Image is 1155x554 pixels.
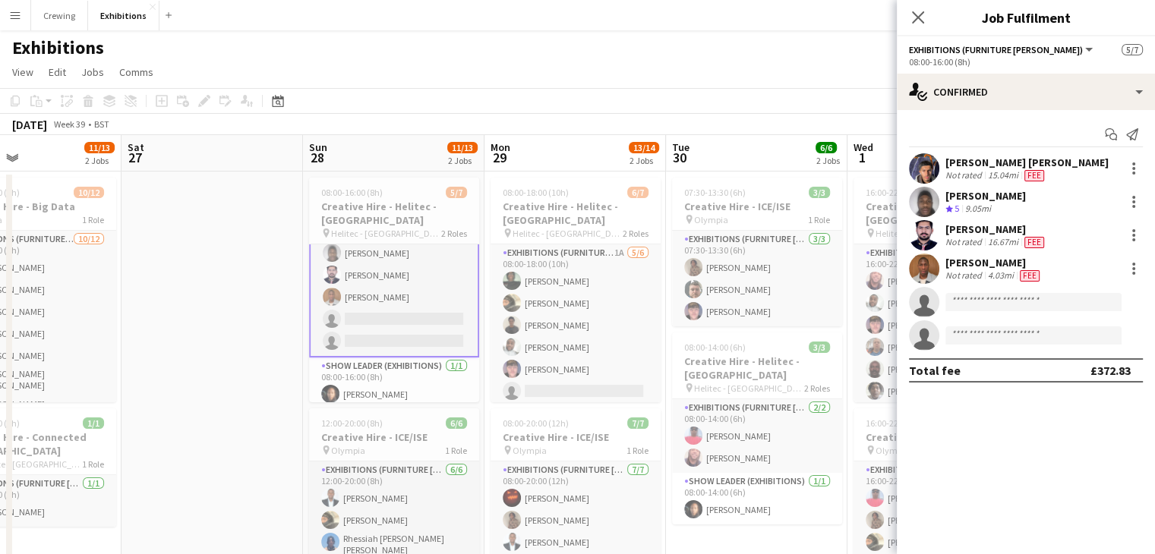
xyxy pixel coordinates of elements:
app-job-card: 16:00-22:00 (6h)8/9Creative Hire - Helitec - [GEOGRAPHIC_DATA] Helitec - [GEOGRAPHIC_DATA]2 Roles... [854,178,1024,402]
span: 11/13 [447,142,478,153]
span: 13/14 [629,142,659,153]
h3: Creative Hire - Helitec - [GEOGRAPHIC_DATA] [672,354,842,382]
h3: Job Fulfilment [897,8,1155,27]
span: 07:30-13:30 (6h) [684,187,746,198]
span: Sat [128,140,144,154]
span: 10/12 [74,187,104,198]
span: 16:00-22:00 (6h) [866,417,927,429]
span: 1 Role [82,214,104,225]
span: Helitec - [GEOGRAPHIC_DATA] [694,382,804,394]
h3: Creative Hire - ICE/ISE [491,430,661,444]
span: Tue [672,140,690,154]
div: 16.67mi [985,236,1021,248]
app-card-role: Show Leader (Exhibitions)1/108:00-14:00 (6h)[PERSON_NAME] [672,473,842,524]
span: Olympia [513,445,547,456]
span: 3/3 [809,187,830,198]
span: 08:00-14:00 (6h) [684,342,746,353]
div: Not rated [945,169,985,181]
span: 08:00-20:00 (12h) [503,417,569,429]
div: Crew has different fees then in role [1021,169,1047,181]
span: Sun [309,140,327,154]
span: 29 [488,149,510,166]
button: Exhibitions [88,1,159,30]
div: 2 Jobs [448,155,477,166]
span: 08:00-18:00 (10h) [503,187,569,198]
span: View [12,65,33,79]
span: Helitec - [GEOGRAPHIC_DATA] [876,228,986,239]
span: Fee [1020,270,1040,282]
h1: Exhibitions [12,36,104,59]
app-card-role: Exhibitions (Furniture [PERSON_NAME])2/208:00-14:00 (6h)[PERSON_NAME][PERSON_NAME] [672,399,842,473]
div: Confirmed [897,74,1155,110]
span: Wed [854,140,873,154]
app-job-card: 08:00-16:00 (8h)5/7Creative Hire - Helitec - [GEOGRAPHIC_DATA] Helitec - [GEOGRAPHIC_DATA]2 Roles... [309,178,479,402]
div: [DATE] [12,117,47,132]
span: 5/7 [1122,44,1143,55]
span: Helitec - [GEOGRAPHIC_DATA] [513,228,623,239]
span: 16:00-22:00 (6h) [866,187,927,198]
h3: Creative Hire - ICE/ISE [854,430,1024,444]
span: 28 [307,149,327,166]
h3: Creative Hire - ICE/ISE [672,200,842,213]
span: Olympia [331,445,365,456]
div: 2 Jobs [630,155,658,166]
div: £372.83 [1090,363,1131,378]
div: [PERSON_NAME] [945,256,1043,269]
div: [PERSON_NAME] [945,189,1026,203]
div: 08:00-14:00 (6h)3/3Creative Hire - Helitec - [GEOGRAPHIC_DATA] Helitec - [GEOGRAPHIC_DATA]2 Roles... [672,332,842,524]
span: 6/7 [627,187,649,198]
span: 5/7 [446,187,467,198]
div: 08:00-18:00 (10h)6/7Creative Hire - Helitec - [GEOGRAPHIC_DATA] Helitec - [GEOGRAPHIC_DATA]2 Role... [491,178,661,402]
h3: Creative Hire - ICE/ISE [309,430,479,444]
span: Comms [119,65,153,79]
div: 4.03mi [985,269,1017,282]
span: Fee [1024,237,1044,248]
div: 2 Jobs [85,155,114,166]
div: 15.04mi [985,169,1021,181]
span: Exhibitions (Furniture Porter) [909,44,1083,55]
span: 2 Roles [441,228,467,239]
span: 1 Role [82,458,104,470]
button: Crewing [31,1,88,30]
span: 6/6 [446,417,467,429]
span: 7/7 [627,417,649,429]
span: 27 [125,149,144,166]
span: 2 Roles [623,228,649,239]
span: 30 [670,149,690,166]
span: 11/13 [84,142,115,153]
span: 12:00-20:00 (8h) [321,417,383,429]
span: Olympia [876,445,910,456]
app-card-role: Exhibitions (Furniture [PERSON_NAME])3/307:30-13:30 (6h)[PERSON_NAME][PERSON_NAME][PERSON_NAME] [672,231,842,326]
app-card-role: Exhibitions (Furniture [PERSON_NAME])1A5/608:00-18:00 (10h)[PERSON_NAME][PERSON_NAME][PERSON_NAME... [491,244,661,406]
app-card-role: Show Leader (Exhibitions)1/108:00-16:00 (8h)[PERSON_NAME] [309,357,479,409]
div: 9.05mi [962,203,994,216]
span: 1/1 [83,417,104,429]
span: Olympia [694,214,728,225]
div: Total fee [909,363,961,378]
span: 1 Role [808,214,830,225]
app-job-card: 07:30-13:30 (6h)3/3Creative Hire - ICE/ISE Olympia1 RoleExhibitions (Furniture [PERSON_NAME])3/30... [672,178,842,326]
app-card-role: Exhibitions (Furniture [PERSON_NAME])4A7/816:00-22:00 (6h)[PERSON_NAME][PERSON_NAME][PERSON_NAME]... [854,244,1024,450]
div: Crew has different fees then in role [1017,269,1043,282]
span: 1 Role [626,445,649,456]
button: Exhibitions (Furniture [PERSON_NAME]) [909,44,1095,55]
div: [PERSON_NAME] [PERSON_NAME] [945,156,1109,169]
h3: Creative Hire - Helitec - [GEOGRAPHIC_DATA] [854,200,1024,227]
div: [PERSON_NAME] [945,222,1047,236]
span: Week 39 [50,118,88,130]
a: Edit [43,62,72,82]
div: Crew has different fees then in role [1021,236,1047,248]
a: Jobs [75,62,110,82]
div: Not rated [945,236,985,248]
span: 08:00-16:00 (8h) [321,187,383,198]
span: Fee [1024,170,1044,181]
span: 5 [955,203,959,214]
span: Edit [49,65,66,79]
span: Mon [491,140,510,154]
span: Helitec - [GEOGRAPHIC_DATA] [331,228,441,239]
span: Jobs [81,65,104,79]
span: 1 [851,149,873,166]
